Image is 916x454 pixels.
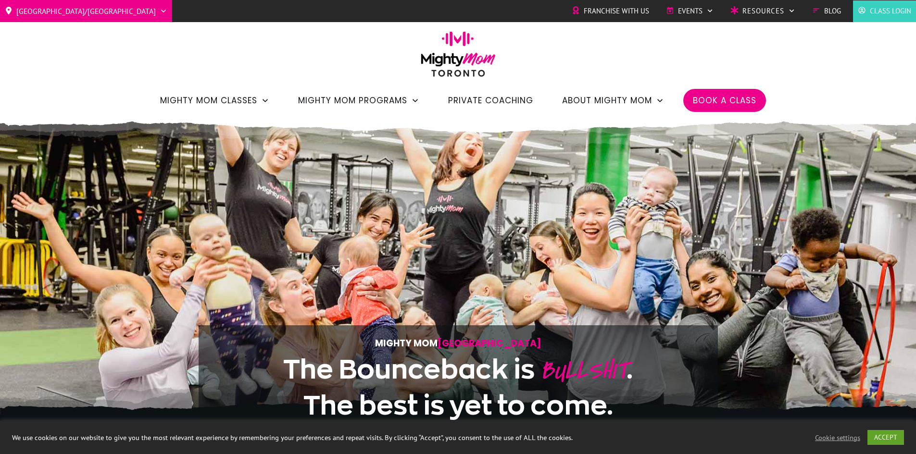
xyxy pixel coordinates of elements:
[562,92,664,109] a: About Mighty Mom
[858,4,911,18] a: Class Login
[298,92,407,109] span: Mighty Mom Programs
[867,430,904,445] a: ACCEPT
[815,433,860,442] a: Cookie settings
[228,335,689,351] p: Mighty Mom
[572,4,649,18] a: Franchise with Us
[303,391,613,419] span: The best is yet to come.
[730,4,795,18] a: Resources
[160,92,257,109] span: Mighty Mom Classes
[540,353,627,389] span: BULLSHIT
[298,92,419,109] a: Mighty Mom Programs
[678,4,703,18] span: Events
[448,92,533,109] a: Private Coaching
[666,4,714,18] a: Events
[824,4,841,18] span: Blog
[870,4,911,18] span: Class Login
[283,355,535,383] span: The Bounceback is
[416,31,501,84] img: mightymom-logo-toronto
[584,4,649,18] span: Franchise with Us
[742,4,784,18] span: Resources
[438,337,541,350] span: [GEOGRAPHIC_DATA]
[160,92,269,109] a: Mighty Mom Classes
[812,4,841,18] a: Blog
[5,3,167,19] a: [GEOGRAPHIC_DATA]/[GEOGRAPHIC_DATA]
[16,3,156,19] span: [GEOGRAPHIC_DATA]/[GEOGRAPHIC_DATA]
[228,352,689,422] h1: .
[562,92,652,109] span: About Mighty Mom
[12,433,637,442] div: We use cookies on our website to give you the most relevant experience by remembering your prefer...
[693,92,756,109] a: Book a Class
